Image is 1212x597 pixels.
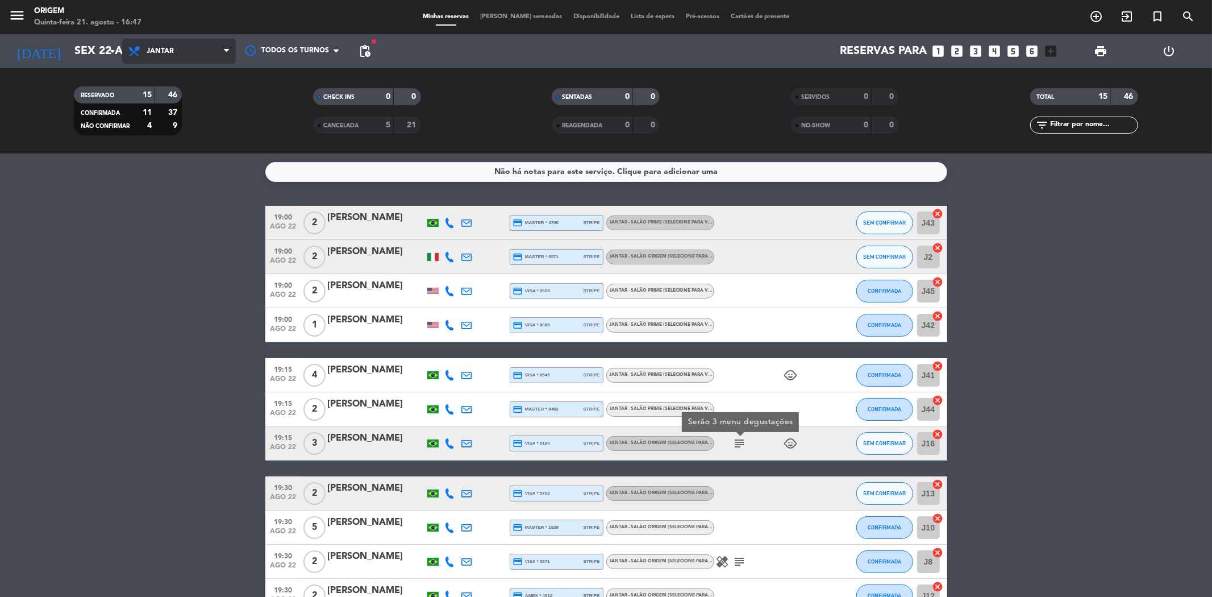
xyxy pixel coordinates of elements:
button: CONFIRMADA [856,550,913,573]
span: CONFIRMADA [868,322,901,328]
button: CONFIRMADA [856,516,913,539]
span: CONFIRMADA [81,110,120,116]
span: Reservas para [840,44,927,58]
i: credit_card [513,286,523,296]
span: stripe [584,440,600,447]
strong: 0 [651,121,657,129]
span: CANCELADA [323,123,359,128]
span: Disponibilidade [568,14,625,20]
span: 19:15 [269,430,298,443]
button: SEM CONFIRMAR [856,246,913,268]
i: cancel [932,513,944,524]
strong: 9 [173,122,180,130]
span: master * 4700 [513,218,559,228]
strong: 15 [1098,93,1107,101]
strong: 5 [386,121,390,129]
span: SEM CONFIRMAR [863,490,906,496]
span: 19:30 [269,480,298,494]
span: Jantar [147,47,174,55]
span: JANTAR - SALÃO ORIGEM (selecione para ver a descrição) [610,254,752,259]
span: 19:00 [269,244,298,257]
strong: 0 [890,93,897,101]
i: credit_card [513,370,523,380]
span: stripe [584,219,600,226]
strong: 0 [864,93,868,101]
span: 2 [303,550,326,573]
span: SEM CONFIRMAR [863,440,906,446]
span: Minhas reservas [417,14,474,20]
span: visa * 9180 [513,438,550,449]
i: credit_card [513,404,523,414]
i: cancel [932,429,944,440]
span: 2 [303,398,326,421]
div: LOG OUT [1135,34,1203,68]
strong: 11 [143,109,152,117]
span: SEM CONFIRMAR [863,219,906,226]
div: Origem [34,6,141,17]
span: visa * 3628 [513,286,550,296]
i: looks_6 [1025,44,1040,59]
span: stripe [584,371,600,379]
strong: 0 [625,121,630,129]
i: cancel [932,242,944,254]
div: Quinta-feira 21. agosto - 16:47 [34,17,141,28]
i: credit_card [513,438,523,449]
span: NO-SHOW [801,123,830,128]
span: [PERSON_NAME] semeadas [474,14,568,20]
div: [PERSON_NAME] [328,313,424,327]
span: ago 22 [269,223,298,236]
i: arrow_drop_down [106,44,119,58]
i: credit_card [513,218,523,228]
span: CHECK INS [323,94,355,100]
i: credit_card [513,488,523,499]
i: credit_card [513,523,523,533]
strong: 0 [864,121,868,129]
div: [PERSON_NAME] [328,397,424,412]
button: CONFIRMADA [856,280,913,302]
span: ago 22 [269,291,298,304]
span: 19:00 [269,210,298,223]
span: CONFIRMADA [868,288,901,294]
span: Pré-acessos [680,14,725,20]
button: SEM CONFIRMAR [856,432,913,455]
span: 4 [303,364,326,387]
button: SEM CONFIRMAR [856,212,913,234]
i: power_settings_new [1163,44,1176,58]
i: filter_list [1036,118,1049,132]
span: visa * 8688 [513,320,550,330]
i: looks_4 [988,44,1002,59]
i: add_circle_outline [1089,10,1103,23]
strong: 21 [407,121,418,129]
span: 2 [303,482,326,505]
button: menu [9,7,26,28]
span: master * 8483 [513,404,559,414]
span: ago 22 [269,494,298,507]
span: JANTAR - SALÃO ORIGEM (selecione para ver a descrição) [610,491,752,495]
span: 19:00 [269,312,298,325]
span: JANTAR - SALÃO PRIME (selecione para ver a descrição) [610,220,748,225]
i: subject [733,437,747,450]
div: Não há notas para este serviço. Clique para adicionar uma [494,165,718,179]
button: SEM CONFIRMAR [856,482,913,505]
span: visa * 5671 [513,557,550,567]
span: master * 1939 [513,523,559,533]
span: CONFIRMADA [868,524,901,530]
i: subject [733,555,747,569]
i: credit_card [513,320,523,330]
strong: 46 [168,91,180,99]
button: CONFIRMADA [856,398,913,421]
span: Cartões de presente [725,14,795,20]
span: TOTAL [1037,94,1055,100]
button: CONFIRMADA [856,364,913,387]
span: REAGENDADA [562,123,602,128]
strong: 0 [651,93,657,101]
span: 19:30 [269,549,298,562]
div: [PERSON_NAME] [328,210,424,225]
strong: 37 [168,109,180,117]
div: [PERSON_NAME] [328,431,424,446]
span: ago 22 [269,409,298,422]
span: print [1094,44,1107,58]
span: SENTADAS [562,94,592,100]
i: add_box [1044,44,1059,59]
span: JANTAR - SALÃO PRIME (selecione para ver a descrição) [610,407,748,411]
